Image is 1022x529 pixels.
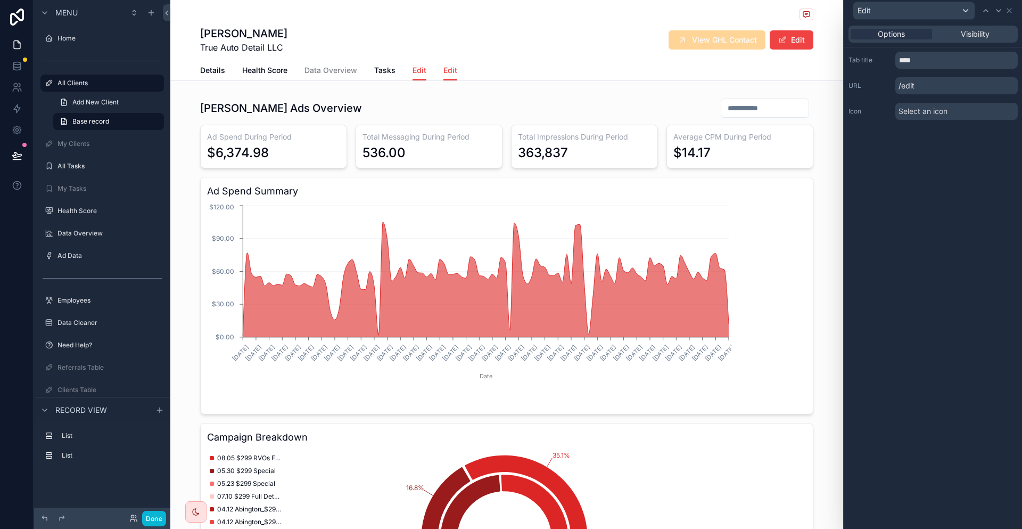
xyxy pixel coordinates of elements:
[961,29,990,39] span: Visibility
[443,61,457,81] a: Edit
[413,65,426,76] span: Edit
[40,75,164,92] a: All Clients
[878,29,905,39] span: Options
[200,41,287,54] span: True Auto Detail LLC
[848,56,891,64] label: Tab title
[62,451,160,460] label: List
[848,107,891,116] label: Icon
[34,422,170,475] div: scrollable content
[40,292,164,309] a: Employees
[57,296,162,305] label: Employees
[304,61,357,82] a: Data Overview
[40,314,164,331] a: Data Cleaner
[57,184,162,193] label: My Tasks
[200,65,225,76] span: Details
[899,106,947,117] span: Select an icon
[200,61,225,82] a: Details
[57,229,162,238] label: Data Overview
[57,386,162,394] label: Clients Table
[40,225,164,242] a: Data Overview
[853,2,975,20] button: Edit
[40,381,164,398] a: Clients Table
[304,65,357,76] span: Data Overview
[40,158,164,175] a: All Tasks
[57,162,162,170] label: All Tasks
[242,61,287,82] a: Health Score
[770,30,813,50] button: Edit
[200,26,287,41] h1: [PERSON_NAME]
[40,30,164,47] a: Home
[72,98,119,107] span: Add New Client
[443,65,457,76] span: Edit
[62,432,160,440] label: List
[40,359,164,376] a: Referrals Table
[57,140,162,148] label: My Clients
[374,61,395,82] a: Tasks
[142,511,166,526] button: Done
[53,94,164,111] a: Add New Client
[57,79,158,87] label: All Clients
[40,337,164,354] a: Need Help?
[57,341,162,349] label: Need Help?
[57,207,162,215] label: Health Score
[55,405,107,416] span: Record view
[57,319,162,327] label: Data Cleaner
[858,5,871,16] span: Edit
[895,77,1018,94] p: /edit
[57,251,162,260] label: Ad Data
[57,34,162,43] label: Home
[413,61,426,81] a: Edit
[374,65,395,76] span: Tasks
[40,180,164,197] a: My Tasks
[57,363,162,372] label: Referrals Table
[848,82,891,90] label: URL
[40,202,164,219] a: Health Score
[242,65,287,76] span: Health Score
[53,113,164,130] a: Base record
[55,7,78,18] span: Menu
[72,117,109,126] span: Base record
[40,247,164,264] a: Ad Data
[40,135,164,152] a: My Clients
